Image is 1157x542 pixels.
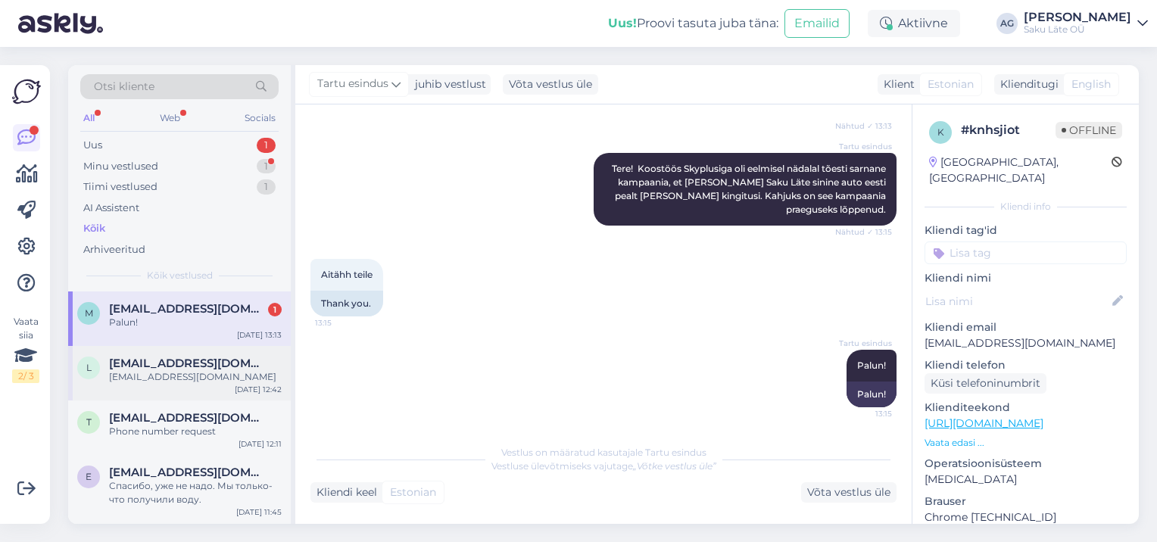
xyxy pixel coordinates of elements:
[878,76,915,92] div: Klient
[835,141,892,152] span: Tartu esindus
[268,303,282,316] div: 1
[109,466,267,479] span: eesti@coral-club.com
[109,411,267,425] span: toomas@hevea.ee
[86,362,92,373] span: l
[310,484,377,500] div: Kliendi keel
[928,76,974,92] span: Estonian
[868,10,960,37] div: Aktiivne
[12,315,39,383] div: Vaata siia
[1071,76,1111,92] span: English
[83,201,139,216] div: AI Assistent
[491,460,716,472] span: Vestluse ülevõtmiseks vajutage
[925,456,1127,472] p: Operatsioonisüsteem
[937,126,944,138] span: k
[857,360,886,371] span: Palun!
[83,221,105,236] div: Kõik
[83,138,102,153] div: Uus
[925,241,1127,264] input: Lisa tag
[925,270,1127,286] p: Kliendi nimi
[109,479,282,506] div: Спасибо, уже не надо. Мы только-что получили воду.
[109,357,267,370] span: liisi.sormus@onemed.com
[80,108,98,128] div: All
[236,506,282,518] div: [DATE] 11:45
[86,416,92,428] span: t
[109,316,282,329] div: Palun!
[257,138,276,153] div: 1
[317,76,388,92] span: Tartu esindus
[109,425,282,438] div: Phone number request
[925,494,1127,509] p: Brauser
[503,74,598,95] div: Võta vestlus üle
[239,438,282,450] div: [DATE] 12:11
[925,357,1127,373] p: Kliendi telefon
[94,79,154,95] span: Otsi kliente
[409,76,486,92] div: juhib vestlust
[12,77,41,106] img: Askly Logo
[12,369,39,383] div: 2 / 3
[315,317,372,329] span: 13:15
[1024,11,1131,23] div: [PERSON_NAME]
[612,163,888,215] span: Tere! Koostöös Skyplusiga oli eelmisel nädalal tõesti sarnane kampaania, et [PERSON_NAME] Saku Lä...
[310,291,383,316] div: Thank you.
[1024,23,1131,36] div: Saku Läte OÜ
[83,179,157,195] div: Tiimi vestlused
[321,269,373,280] span: Aitähh teile
[961,121,1056,139] div: # knhsjiot
[390,484,436,500] span: Estonian
[257,179,276,195] div: 1
[925,293,1109,310] input: Lisa nimi
[633,460,716,472] i: „Võtke vestlus üle”
[925,400,1127,416] p: Klienditeekond
[109,302,267,316] span: Mikud77@fmail.com
[847,382,897,407] div: Palun!
[608,16,637,30] b: Uus!
[835,338,892,349] span: Tartu esindus
[994,76,1059,92] div: Klienditugi
[501,447,706,458] span: Vestlus on määratud kasutajale Tartu esindus
[835,408,892,419] span: 13:15
[242,108,279,128] div: Socials
[157,108,183,128] div: Web
[784,9,850,38] button: Emailid
[1024,11,1148,36] a: [PERSON_NAME]Saku Läte OÜ
[925,335,1127,351] p: [EMAIL_ADDRESS][DOMAIN_NAME]
[925,319,1127,335] p: Kliendi email
[925,436,1127,450] p: Vaata edasi ...
[257,159,276,174] div: 1
[925,373,1046,394] div: Küsi telefoninumbrit
[996,13,1018,34] div: AG
[801,482,897,503] div: Võta vestlus üle
[929,154,1112,186] div: [GEOGRAPHIC_DATA], [GEOGRAPHIC_DATA]
[925,509,1127,525] p: Chrome [TECHNICAL_ID]
[237,329,282,341] div: [DATE] 13:13
[925,416,1043,430] a: [URL][DOMAIN_NAME]
[1056,122,1122,139] span: Offline
[147,269,213,282] span: Kõik vestlused
[835,120,892,132] span: Nähtud ✓ 13:13
[235,384,282,395] div: [DATE] 12:42
[835,226,892,238] span: Nähtud ✓ 13:15
[925,200,1127,213] div: Kliendi info
[83,159,158,174] div: Minu vestlused
[925,223,1127,238] p: Kliendi tag'id
[85,307,93,319] span: M
[608,14,778,33] div: Proovi tasuta juba täna:
[109,370,282,384] div: [EMAIL_ADDRESS][DOMAIN_NAME]
[83,242,145,257] div: Arhiveeritud
[86,471,92,482] span: e
[925,472,1127,487] p: [MEDICAL_DATA]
